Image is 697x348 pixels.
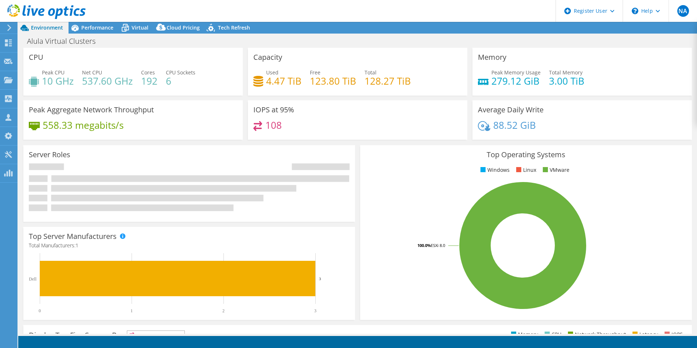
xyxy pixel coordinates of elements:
tspan: ESXi 8.0 [431,243,445,248]
span: 1 [75,242,78,249]
span: Cloud Pricing [167,24,200,31]
h4: 88.52 GiB [493,121,536,129]
h4: 10 GHz [42,77,74,85]
h1: Alula Virtual Clusters [24,37,107,45]
span: Total Memory [549,69,583,76]
h3: Top Server Manufacturers [29,232,117,240]
text: 3 [319,277,321,281]
h3: Capacity [253,53,282,61]
h4: 558.33 megabits/s [43,121,124,129]
span: Total [365,69,377,76]
h4: Total Manufacturers: [29,241,350,250]
text: 2 [222,308,225,313]
span: CPU Sockets [166,69,195,76]
h4: 537.60 GHz [82,77,133,85]
h4: 6 [166,77,195,85]
h3: IOPS at 95% [253,106,294,114]
span: Peak Memory Usage [491,69,541,76]
svg: \n [632,8,638,14]
h4: 128.27 TiB [365,77,411,85]
span: NA [677,5,689,17]
span: IOPS [127,331,184,340]
text: 0 [39,308,41,313]
h3: CPU [29,53,43,61]
span: Environment [31,24,63,31]
span: Performance [81,24,113,31]
span: Net CPU [82,69,102,76]
h3: Top Operating Systems [366,151,686,159]
text: 1 [131,308,133,313]
span: Cores [141,69,155,76]
h3: Average Daily Write [478,106,544,114]
h4: 4.47 TiB [266,77,301,85]
h4: 3.00 TiB [549,77,584,85]
li: VMware [541,166,569,174]
li: CPU [543,330,561,339]
li: Latency [631,330,658,339]
li: Windows [479,166,510,174]
tspan: 100.0% [417,243,431,248]
li: Network Throughput [566,330,626,339]
span: Used [266,69,279,76]
span: Free [310,69,320,76]
span: Virtual [132,24,148,31]
h3: Peak Aggregate Network Throughput [29,106,154,114]
text: Dell [29,277,36,282]
span: Peak CPU [42,69,65,76]
h3: Server Roles [29,151,70,159]
text: 3 [314,308,316,313]
li: Memory [509,330,538,339]
span: Tech Refresh [218,24,250,31]
li: IOPS [663,330,683,339]
h4: 123.80 TiB [310,77,356,85]
li: Linux [514,166,536,174]
h4: 279.12 GiB [491,77,541,85]
h4: 108 [265,121,282,129]
h3: Memory [478,53,506,61]
h4: 192 [141,77,157,85]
